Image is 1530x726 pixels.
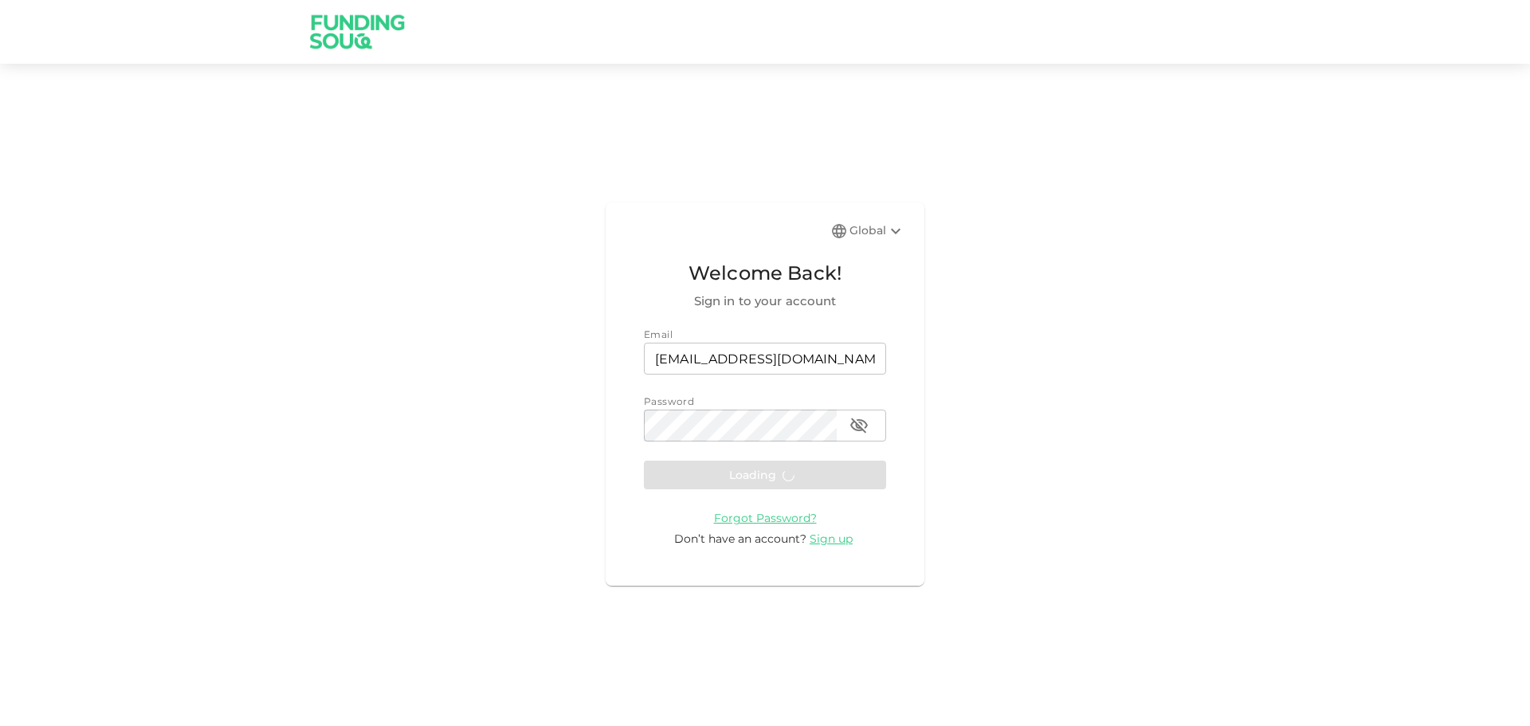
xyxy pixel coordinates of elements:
[644,395,694,407] span: Password
[644,343,886,375] input: email
[714,510,817,525] a: Forgot Password?
[810,532,853,546] span: Sign up
[714,511,817,525] span: Forgot Password?
[644,410,837,441] input: password
[674,532,806,546] span: Don’t have an account?
[644,292,886,311] span: Sign in to your account
[644,328,673,340] span: Email
[644,258,886,288] span: Welcome Back!
[849,222,905,241] div: Global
